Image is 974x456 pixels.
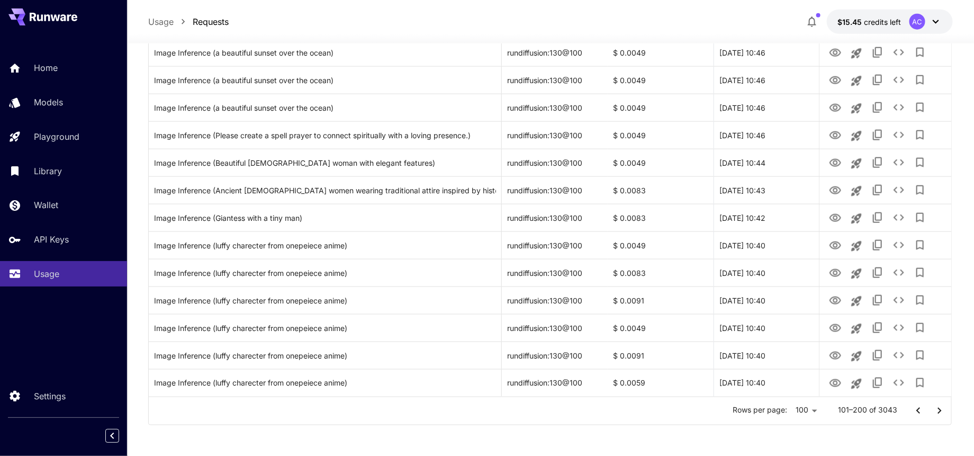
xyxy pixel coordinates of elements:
[714,66,819,94] div: 23 Sep, 2025 10:46
[825,41,846,63] button: View
[154,67,496,94] div: Click to copy prompt
[909,262,931,283] button: Add to library
[846,346,867,367] button: Launch in playground
[154,287,496,314] div: Click to copy prompt
[846,153,867,174] button: Launch in playground
[714,121,819,149] div: 23 Sep, 2025 10:46
[837,16,901,28] div: $15.45059
[34,267,59,280] p: Usage
[608,287,714,314] div: $ 0.0091
[909,317,931,338] button: Add to library
[909,97,931,118] button: Add to library
[608,259,714,287] div: $ 0.0083
[867,262,888,283] button: Copy TaskUUID
[608,39,714,66] div: $ 0.0049
[714,314,819,342] div: 23 Sep, 2025 10:40
[714,287,819,314] div: 23 Sep, 2025 10:40
[888,317,909,338] button: See details
[909,42,931,63] button: Add to library
[154,122,496,149] div: Click to copy prompt
[929,400,950,422] button: Go to next page
[888,235,909,256] button: See details
[867,180,888,201] button: Copy TaskUUID
[867,124,888,146] button: Copy TaskUUID
[867,97,888,118] button: Copy TaskUUID
[714,259,819,287] div: 23 Sep, 2025 10:40
[888,262,909,283] button: See details
[846,373,867,395] button: Launch in playground
[608,369,714,397] div: $ 0.0059
[154,177,496,204] div: Click to copy prompt
[34,390,66,403] p: Settings
[502,231,608,259] div: rundiffusion:130@100
[502,66,608,94] div: rundiffusion:130@100
[714,369,819,397] div: 23 Sep, 2025 10:40
[113,426,127,445] div: Collapse sidebar
[864,17,901,26] span: credits left
[714,204,819,231] div: 23 Sep, 2025 10:42
[608,94,714,121] div: $ 0.0049
[608,204,714,231] div: $ 0.0083
[888,124,909,146] button: See details
[825,317,846,338] button: View
[154,260,496,287] div: Click to copy prompt
[34,199,58,211] p: Wallet
[608,231,714,259] div: $ 0.0049
[193,15,229,28] a: Requests
[825,151,846,173] button: View
[888,372,909,394] button: See details
[825,69,846,91] button: View
[909,207,931,228] button: Add to library
[867,317,888,338] button: Copy TaskUUID
[502,39,608,66] div: rundiffusion:130@100
[888,180,909,201] button: See details
[838,405,897,416] p: 101–200 of 3043
[908,400,929,422] button: Go to previous page
[791,403,821,418] div: 100
[846,263,867,284] button: Launch in playground
[34,61,58,74] p: Home
[846,208,867,229] button: Launch in playground
[154,204,496,231] div: Click to copy prompt
[608,314,714,342] div: $ 0.0049
[825,234,846,256] button: View
[909,124,931,146] button: Add to library
[888,290,909,311] button: See details
[867,372,888,394] button: Copy TaskUUID
[714,342,819,369] div: 23 Sep, 2025 10:40
[837,17,864,26] span: $15.45
[825,207,846,228] button: View
[846,181,867,202] button: Launch in playground
[846,291,867,312] button: Launch in playground
[867,290,888,311] button: Copy TaskUUID
[825,96,846,118] button: View
[714,176,819,204] div: 23 Sep, 2025 10:43
[154,149,496,176] div: Click to copy prompt
[502,94,608,121] div: rundiffusion:130@100
[154,39,496,66] div: Click to copy prompt
[867,207,888,228] button: Copy TaskUUID
[608,66,714,94] div: $ 0.0049
[909,290,931,311] button: Add to library
[888,97,909,118] button: See details
[867,152,888,173] button: Copy TaskUUID
[502,369,608,397] div: rundiffusion:130@100
[714,94,819,121] div: 23 Sep, 2025 10:46
[909,372,931,394] button: Add to library
[909,14,925,30] div: AC
[825,344,846,366] button: View
[909,69,931,91] button: Add to library
[714,39,819,66] div: 23 Sep, 2025 10:46
[825,372,846,394] button: View
[867,235,888,256] button: Copy TaskUUID
[154,94,496,121] div: Click to copy prompt
[888,42,909,63] button: See details
[846,70,867,92] button: Launch in playground
[867,345,888,366] button: Copy TaskUUID
[714,231,819,259] div: 23 Sep, 2025 10:40
[34,233,69,246] p: API Keys
[154,315,496,342] div: Click to copy prompt
[608,342,714,369] div: $ 0.0091
[34,130,79,143] p: Playground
